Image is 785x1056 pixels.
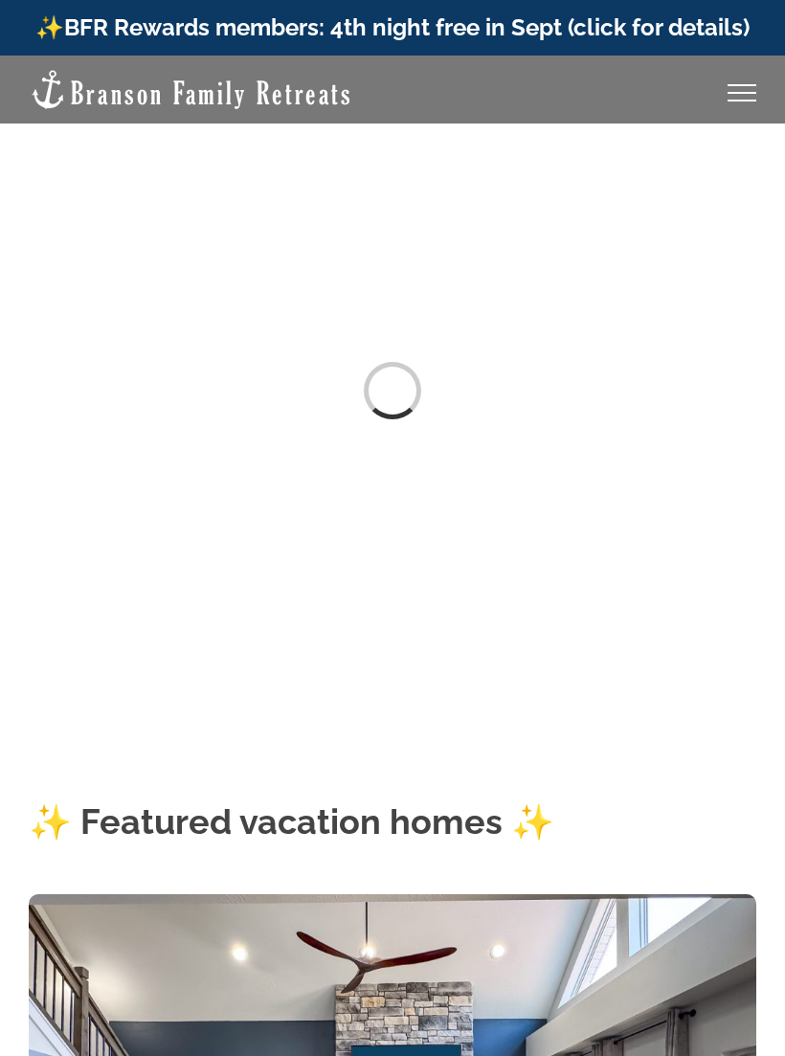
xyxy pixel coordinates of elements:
[35,13,750,41] a: ✨BFR Rewards members: 4th night free in Sept (click for details)
[364,362,421,419] div: Loading...
[29,892,756,917] a: Skye Retreat at Table Rock Lake-3004-Edit
[29,68,353,111] img: Branson Family Retreats Logo
[704,84,780,101] a: Toggle Menu
[29,801,554,842] strong: ✨ Featured vacation homes ✨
